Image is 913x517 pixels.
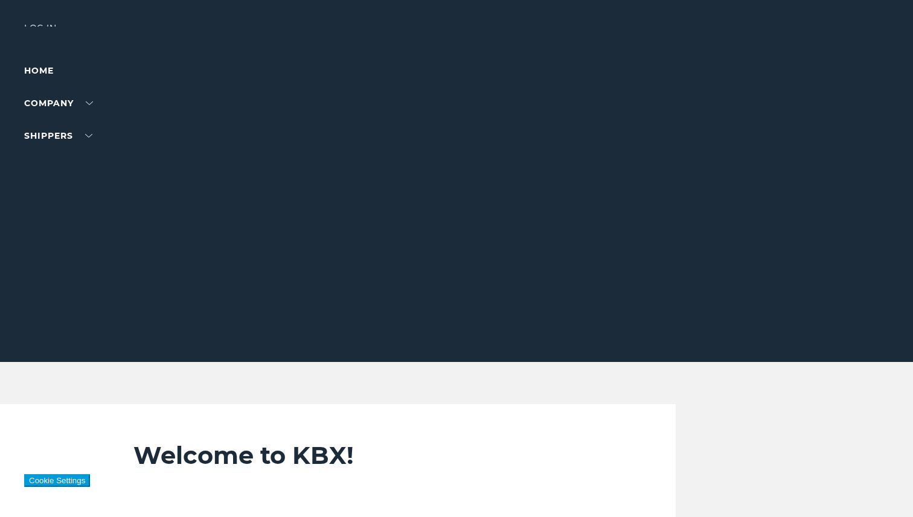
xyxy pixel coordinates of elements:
h2: Welcome to KBX! [133,440,626,471]
a: SHIPPERS [24,130,92,141]
button: Cookie Settings [24,474,90,487]
img: kbx logo [411,24,502,77]
a: Company [24,98,93,109]
a: Home [24,65,54,76]
div: Log in [24,24,72,42]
